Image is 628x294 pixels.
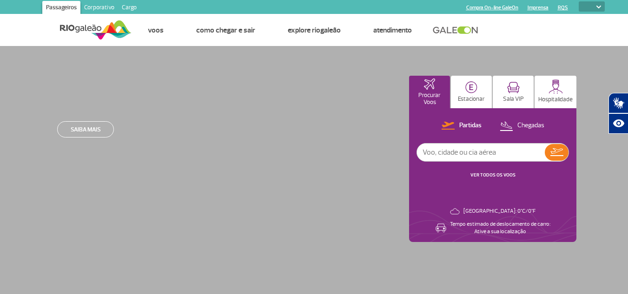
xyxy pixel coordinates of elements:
[414,92,445,106] p: Procurar Voos
[497,120,547,132] button: Chegadas
[459,121,482,130] p: Partidas
[608,93,628,113] button: Abrir tradutor de língua de sinais.
[409,76,450,108] button: Procurar Voos
[417,144,545,161] input: Voo, cidade ou cia aérea
[503,96,524,103] p: Sala VIP
[517,121,544,130] p: Chegadas
[466,5,518,11] a: Compra On-line GaleOn
[57,121,114,137] a: Saiba mais
[493,76,534,108] button: Sala VIP
[424,78,435,90] img: airplaneHomeActive.svg
[470,172,516,178] a: VER TODOS OS VOOS
[507,82,520,93] img: vipRoom.svg
[608,113,628,134] button: Abrir recursos assistivos.
[558,5,568,11] a: RQS
[118,1,140,16] a: Cargo
[535,76,576,108] button: Hospitalidade
[450,221,550,235] p: Tempo estimado de deslocamento de carro: Ative a sua localização
[196,26,255,35] a: Como chegar e sair
[528,5,549,11] a: Imprensa
[439,120,484,132] button: Partidas
[608,93,628,134] div: Plugin de acessibilidade da Hand Talk.
[458,96,485,103] p: Estacionar
[451,76,492,108] button: Estacionar
[538,96,573,103] p: Hospitalidade
[80,1,118,16] a: Corporativo
[465,81,477,93] img: carParkingHome.svg
[148,26,164,35] a: Voos
[549,79,563,94] img: hospitality.svg
[373,26,412,35] a: Atendimento
[288,26,341,35] a: Explore RIOgaleão
[463,208,535,215] p: [GEOGRAPHIC_DATA]: 0°C/0°F
[42,1,80,16] a: Passageiros
[468,171,518,179] button: VER TODOS OS VOOS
